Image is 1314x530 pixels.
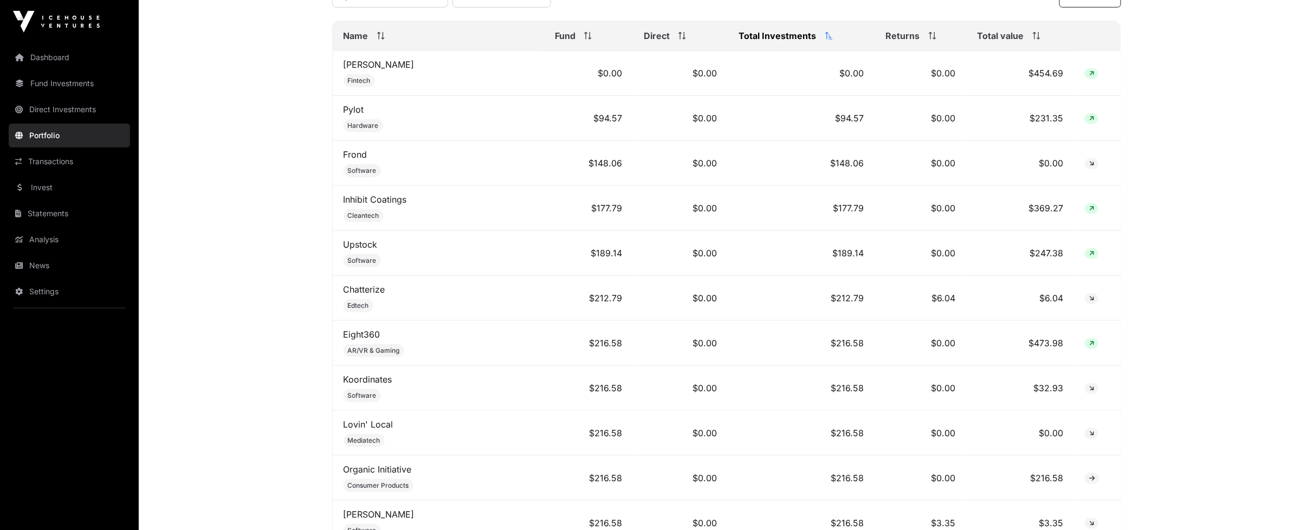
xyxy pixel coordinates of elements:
td: $0.00 [875,321,967,366]
td: $189.14 [544,231,633,276]
td: $177.79 [728,186,875,231]
td: $148.06 [728,141,875,186]
td: $0.00 [633,366,728,411]
td: $0.00 [875,411,967,456]
a: News [9,254,130,277]
span: Hardware [348,121,379,130]
td: $6.04 [875,276,967,321]
a: Lovin' Local [344,419,393,430]
a: Analysis [9,228,130,251]
td: $32.93 [967,366,1074,411]
td: $94.57 [728,96,875,141]
span: Fintech [348,76,371,85]
td: $216.58 [544,366,633,411]
td: $473.98 [967,321,1074,366]
td: $0.00 [633,411,728,456]
td: $369.27 [967,186,1074,231]
a: [PERSON_NAME] [344,59,415,70]
span: Edtech [348,301,369,310]
td: $0.00 [544,51,633,96]
span: Software [348,256,377,265]
a: Statements [9,202,130,225]
iframe: Chat Widget [1260,478,1314,530]
span: Software [348,166,377,175]
td: $0.00 [633,186,728,231]
span: Returns [886,29,920,42]
td: $0.00 [633,96,728,141]
span: Software [348,391,377,400]
a: [PERSON_NAME] [344,509,415,520]
td: $0.00 [875,51,967,96]
a: Koordinates [344,374,392,385]
a: Frond [344,149,367,160]
td: $0.00 [967,141,1074,186]
td: $216.58 [544,411,633,456]
span: Total Investments [739,29,817,42]
span: Total value [978,29,1024,42]
a: Fund Investments [9,72,130,95]
span: Consumer Products [348,481,409,490]
td: $0.00 [728,51,875,96]
td: $231.35 [967,96,1074,141]
a: Eight360 [344,329,380,340]
td: $0.00 [967,411,1074,456]
td: $0.00 [875,456,967,501]
td: $0.00 [633,456,728,501]
td: $0.00 [633,321,728,366]
a: Pylot [344,104,364,115]
a: Settings [9,280,130,303]
a: Organic Initiative [344,464,412,475]
td: $94.57 [544,96,633,141]
td: $148.06 [544,141,633,186]
span: AR/VR & Gaming [348,346,400,355]
span: Fund [555,29,575,42]
td: $0.00 [633,231,728,276]
span: Direct [644,29,670,42]
td: $177.79 [544,186,633,231]
td: $0.00 [633,141,728,186]
td: $216.58 [544,456,633,501]
td: $247.38 [967,231,1074,276]
a: Chatterize [344,284,385,295]
td: $216.58 [728,411,875,456]
td: $0.00 [875,366,967,411]
td: $216.58 [728,456,875,501]
img: Icehouse Ventures Logo [13,11,100,33]
td: $6.04 [967,276,1074,321]
a: Portfolio [9,124,130,147]
td: $0.00 [633,276,728,321]
td: $212.79 [544,276,633,321]
span: Mediatech [348,436,380,445]
a: Invest [9,176,130,199]
span: Name [344,29,368,42]
td: $189.14 [728,231,875,276]
td: $0.00 [875,231,967,276]
td: $216.58 [544,321,633,366]
a: Dashboard [9,46,130,69]
a: Direct Investments [9,98,130,121]
td: $212.79 [728,276,875,321]
td: $216.58 [967,456,1074,501]
a: Upstock [344,239,378,250]
td: $0.00 [875,96,967,141]
td: $0.00 [875,186,967,231]
td: $454.69 [967,51,1074,96]
td: $216.58 [728,321,875,366]
td: $216.58 [728,366,875,411]
a: Transactions [9,150,130,173]
td: $0.00 [633,51,728,96]
td: $0.00 [875,141,967,186]
span: Cleantech [348,211,379,220]
a: Inhibit Coatings [344,194,407,205]
div: チャットウィジェット [1260,478,1314,530]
